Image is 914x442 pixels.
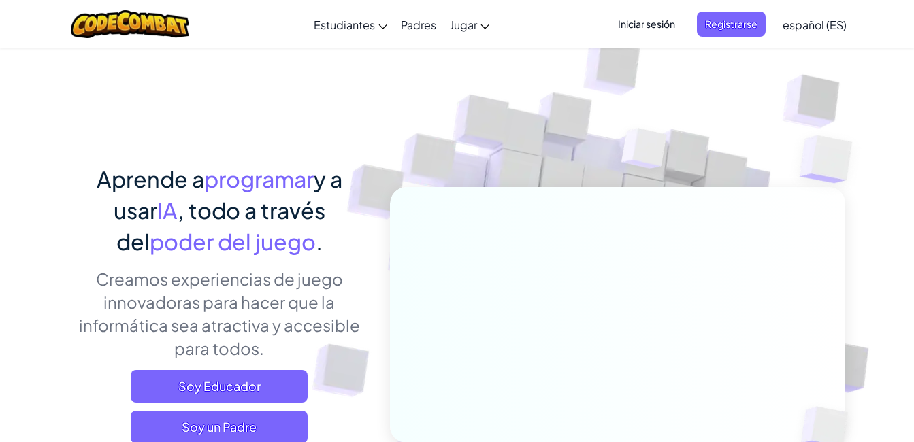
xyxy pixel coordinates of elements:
span: IA [157,197,178,224]
button: Iniciar sesión [610,12,683,37]
a: Soy Educador [131,370,308,403]
span: programar [204,165,314,192]
span: Jugar [450,18,477,32]
span: poder del juego [150,228,316,255]
a: Jugar [443,6,496,43]
span: Estudiantes [314,18,375,32]
p: Creamos experiencias de juego innovadoras para hacer que la informática sea atractiva y accesible... [69,267,370,360]
span: . [316,228,323,255]
a: Estudiantes [307,6,394,43]
span: español (ES) [783,18,847,32]
span: , todo a través del [116,197,325,255]
a: español (ES) [776,6,853,43]
span: Aprende a [97,165,204,192]
img: CodeCombat logo [71,10,190,38]
a: Padres [394,6,443,43]
button: Registrarse [697,12,766,37]
img: Overlap cubes [772,102,890,217]
img: Overlap cubes [595,101,693,203]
